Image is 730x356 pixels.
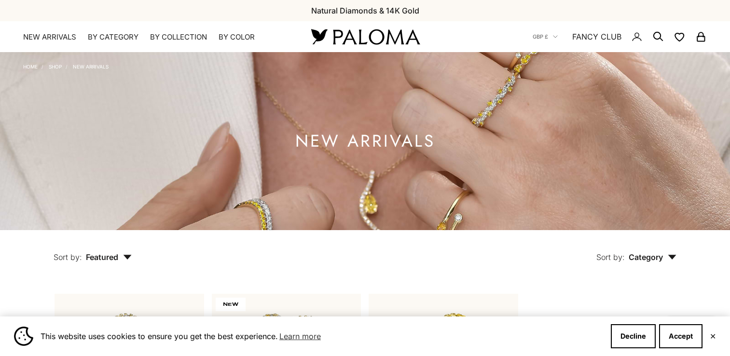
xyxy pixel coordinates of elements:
[14,327,33,346] img: Cookie banner
[49,64,62,69] a: Shop
[54,252,82,262] span: Sort by:
[572,30,621,43] a: FANCY CLUB
[311,4,419,17] p: Natural Diamonds & 14K Gold
[533,32,558,41] button: GBP £
[295,135,435,147] h1: NEW ARRIVALS
[88,32,138,42] summary: By Category
[23,32,76,42] a: NEW ARRIVALS
[533,21,707,52] nav: Secondary navigation
[216,298,246,311] span: NEW
[23,32,288,42] nav: Primary navigation
[278,329,322,343] a: Learn more
[219,32,255,42] summary: By Color
[86,252,132,262] span: Featured
[41,329,603,343] span: This website uses cookies to ensure you get the best experience.
[611,324,656,348] button: Decline
[574,230,699,271] button: Sort by: Category
[659,324,702,348] button: Accept
[596,252,625,262] span: Sort by:
[23,62,109,69] nav: Breadcrumb
[710,333,716,339] button: Close
[150,32,207,42] summary: By Collection
[533,32,548,41] span: GBP £
[31,230,154,271] button: Sort by: Featured
[73,64,109,69] a: NEW ARRIVALS
[629,252,676,262] span: Category
[23,64,38,69] a: Home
